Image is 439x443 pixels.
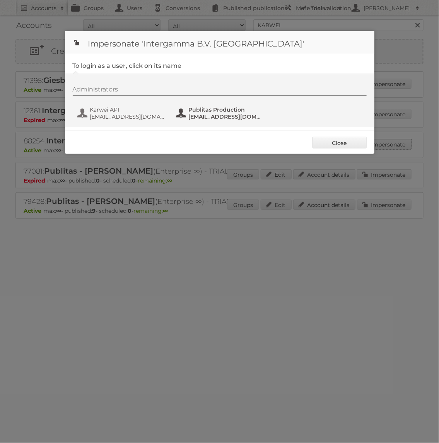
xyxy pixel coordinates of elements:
h1: Impersonate 'Intergamma B.V. [GEOGRAPHIC_DATA]' [65,31,374,54]
span: [EMAIL_ADDRESS][DOMAIN_NAME] [189,113,264,120]
span: Karwei API [90,106,165,113]
div: Administrators [73,86,367,96]
a: Close [313,137,367,148]
button: Karwei API [EMAIL_ADDRESS][DOMAIN_NAME] [77,105,167,121]
legend: To login as a user, click on its name [73,62,182,69]
span: Publitas Production [189,106,264,113]
button: Publitas Production [EMAIL_ADDRESS][DOMAIN_NAME] [175,105,266,121]
span: [EMAIL_ADDRESS][DOMAIN_NAME] [90,113,165,120]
